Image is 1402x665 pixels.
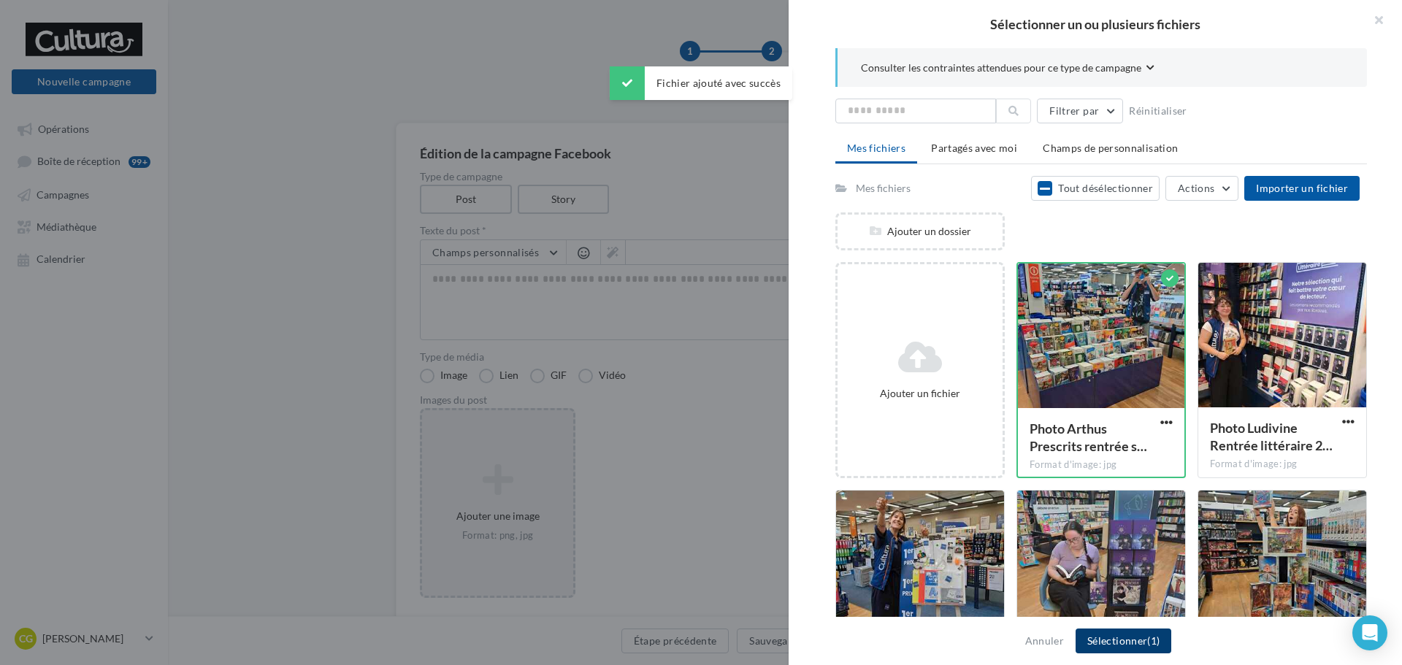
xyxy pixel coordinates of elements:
span: Partagés avec moi [931,142,1017,154]
div: Ajouter un fichier [843,386,997,401]
span: Mes fichiers [847,142,905,154]
span: Actions [1178,182,1214,194]
button: Tout désélectionner [1031,176,1160,201]
button: Importer un fichier [1244,176,1360,201]
div: Ajouter un dossier [838,224,1003,239]
div: Format d'image: jpg [1210,458,1355,471]
div: Fichier ajouté avec succès [610,66,792,100]
h2: Sélectionner un ou plusieurs fichiers [812,18,1379,31]
div: Format d'image: jpg [1030,458,1173,472]
span: Importer un fichier [1256,182,1348,194]
button: Filtrer par [1037,99,1123,123]
button: Consulter les contraintes attendues pour ce type de campagne [861,60,1154,78]
span: Consulter les contraintes attendues pour ce type de campagne [861,61,1141,75]
span: Champs de personnalisation [1043,142,1178,154]
div: Open Intercom Messenger [1352,615,1387,650]
button: Annuler [1019,632,1070,650]
span: (1) [1147,634,1160,647]
span: Photo Ludivine Rentrée littéraire 2025 [1210,420,1333,453]
button: Sélectionner(1) [1076,629,1171,653]
span: Photo Arthus Prescrits rentrée scolaire 2025 [1030,420,1147,454]
button: Réinitialiser [1123,102,1193,120]
button: Actions [1165,176,1238,201]
div: Mes fichiers [856,181,911,196]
